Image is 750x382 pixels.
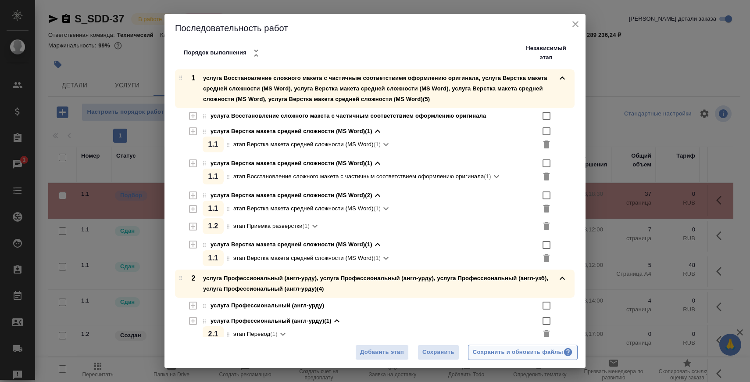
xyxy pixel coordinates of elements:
button: Выделить в отдельный этап [188,111,198,121]
div: (1) [233,329,288,339]
div: услуга Восстановление сложного макета с частичным соответствием оформлению оригинала [211,111,486,121]
p: 2 [188,273,199,294]
div: (1) [233,253,391,263]
p: 1 [188,73,199,105]
button: Сохранить [418,345,459,360]
button: Выделить в отдельный этап [188,218,198,235]
button: Свернуть все услуги [249,46,264,61]
p: Независимый этап [526,44,566,62]
p: этап Перевод [233,329,270,339]
p: этап Приемка разверстки [233,221,303,231]
div: (1) [233,171,502,182]
p: этап Верстка макета средней сложности (MS Word) [233,203,374,214]
div: (1) [233,221,320,231]
span: Сохранить [422,347,454,357]
h2: Последовательность работ [175,21,575,62]
button: Выделить в отдельный этап [188,190,198,201]
div: 2 . 1 [203,326,224,342]
p: этап Верстка макета средней сложности (MS Word) [233,139,374,150]
button: Выделить в отдельный этап [188,239,198,250]
button: Выделить в отдельный этап [188,316,198,326]
div: услуга Верстка макета средней сложности (MS Word) (1) [211,239,383,250]
div: (1) [233,203,391,214]
p: Порядок выполнения [184,48,246,58]
div: услуга Профессиональный (англ-урду) (1) [211,316,342,326]
button: Выделить в отдельный этап [188,126,198,137]
div: 1 . 2 [203,218,224,234]
div: 1 . 1 [203,137,224,152]
button: Добавить этап [355,345,409,360]
div: услуга Верстка макета средней сложности (MS Word) (1) [211,126,383,137]
button: close [569,18,582,31]
div: услуга Верстка макета средней сложности (MS Word) (1) [211,158,383,169]
div: услуга Профессиональный (англ-урду) [211,300,324,311]
p: этап Верстка макета средней сложности (MS Word) [233,253,374,263]
div: услуга Профессиональный (англ-урду), услуга Профессиональный (англ-урду), услуга Профессиональный... [188,273,568,294]
div: услуга Верстка макета средней сложности (MS Word) (2) [211,190,383,201]
button: Сохранить и обновить файлы [468,345,578,360]
div: 1 . 1 [203,201,224,216]
div: 1 . 1 [203,250,224,266]
div: 1 . 1 [203,169,224,184]
button: Выделить в отдельный этап [188,201,198,217]
p: этап Восстановление сложного макета с частичным соответствием оформлению оригинала [233,171,484,182]
button: Выделить в отдельный этап [188,300,198,311]
div: услуга Восстановление сложного макета с частичным соответствием оформлению оригинала, услуга Верс... [188,73,568,105]
button: Выделить в отдельный этап [188,158,198,169]
div: (1) [233,139,391,150]
div: Сохранить и обновить файлы [473,347,573,357]
span: Добавить этап [360,347,404,357]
